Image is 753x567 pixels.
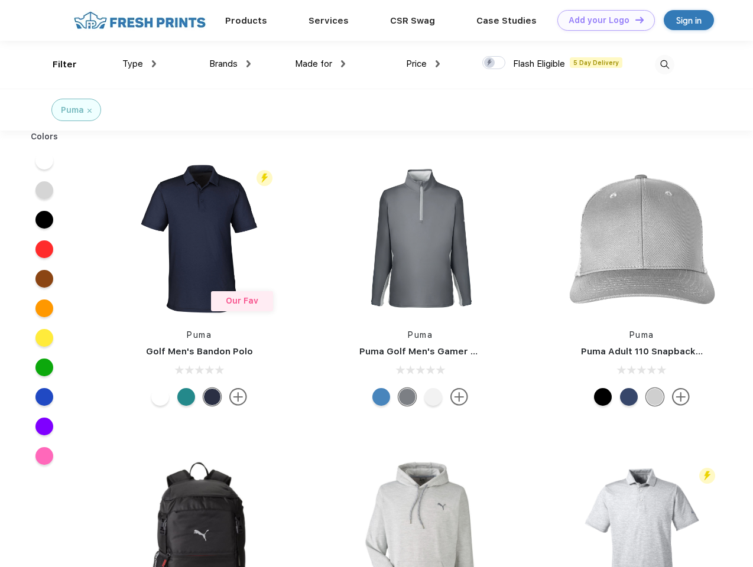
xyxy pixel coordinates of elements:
img: filter_cancel.svg [87,109,92,113]
a: CSR Swag [390,15,435,26]
a: Puma Golf Men's Gamer Golf Quarter-Zip [359,346,546,357]
div: Filter [53,58,77,71]
div: Navy Blazer [203,388,221,406]
img: flash_active_toggle.svg [257,170,272,186]
div: Puma [61,104,84,116]
span: Type [122,58,143,69]
img: DT [635,17,644,23]
span: Flash Eligible [513,58,565,69]
div: Peacoat with Qut Shd [620,388,638,406]
a: Puma [629,330,654,340]
div: Sign in [676,14,702,27]
div: Add your Logo [569,15,629,25]
img: flash_active_toggle.svg [699,468,715,484]
div: Bright Cobalt [372,388,390,406]
img: func=resize&h=266 [563,160,720,317]
a: Services [309,15,349,26]
img: dropdown.png [436,60,440,67]
img: more.svg [672,388,690,406]
img: dropdown.png [341,60,345,67]
img: desktop_search.svg [655,55,674,74]
img: fo%20logo%202.webp [70,10,209,31]
div: Green Lagoon [177,388,195,406]
div: Bright White [424,388,442,406]
span: Our Fav [226,296,258,305]
span: Price [406,58,427,69]
span: 5 Day Delivery [570,57,622,68]
div: Colors [22,131,67,143]
img: dropdown.png [152,60,156,67]
div: Quarry Brt Whit [646,388,664,406]
img: more.svg [450,388,468,406]
img: dropdown.png [246,60,251,67]
a: Products [225,15,267,26]
img: func=resize&h=266 [121,160,278,317]
div: Pma Blk Pma Blk [594,388,612,406]
div: Bright White [151,388,169,406]
img: more.svg [229,388,247,406]
a: Sign in [664,10,714,30]
div: Quiet Shade [398,388,416,406]
img: func=resize&h=266 [342,160,499,317]
a: Golf Men's Bandon Polo [146,346,253,357]
span: Made for [295,58,332,69]
a: Puma [187,330,212,340]
a: Puma [408,330,433,340]
span: Brands [209,58,238,69]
